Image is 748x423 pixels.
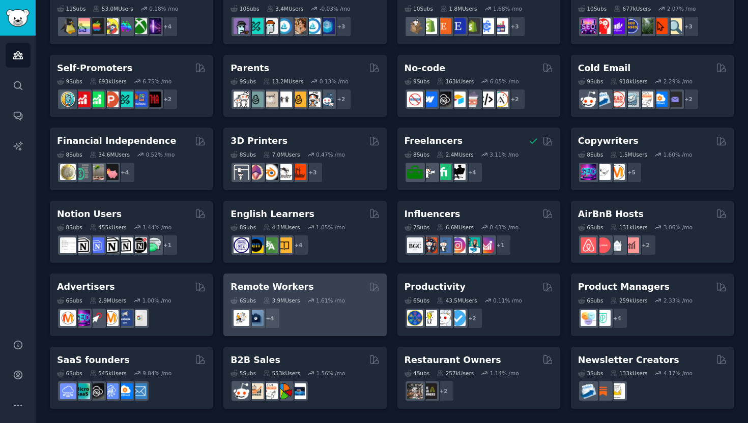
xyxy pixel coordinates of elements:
[609,383,625,399] img: Newsletters
[149,5,178,12] div: 0.18 % /mo
[57,78,82,85] div: 9 Sub s
[146,18,161,34] img: TwitchStreaming
[157,88,178,110] div: + 2
[6,9,30,27] img: GummySearch logo
[610,370,647,377] div: 133k Users
[581,18,596,34] img: SEO_Digital_Marketing
[259,308,280,329] div: + 4
[437,78,474,85] div: 163k Users
[316,370,345,377] div: 1.56 % /mo
[90,78,127,85] div: 693k Users
[234,383,249,399] img: sales
[248,164,264,180] img: 3Dmodeling
[595,383,611,399] img: Substack
[231,224,256,231] div: 8 Sub s
[490,224,519,231] div: 0.43 % /mo
[231,208,314,221] h2: English Learners
[89,18,104,34] img: macgaming
[405,208,461,221] h2: Influencers
[421,92,437,107] img: webflow
[405,62,446,75] h2: No-code
[450,237,466,253] img: InstagramMarketing
[664,224,693,231] div: 3.06 % /mo
[405,224,430,231] div: 7 Sub s
[610,78,647,85] div: 918k Users
[302,162,323,183] div: + 3
[57,224,82,231] div: 8 Sub s
[581,383,596,399] img: Emailmarketing
[142,78,171,85] div: 6.75 % /mo
[450,164,466,180] img: Freelancers
[595,92,611,107] img: Emailmarketing
[60,18,76,34] img: linux_gaming
[234,310,249,326] img: RemoteJobs
[90,370,127,377] div: 545k Users
[578,208,644,221] h2: AirBnB Hosts
[490,234,511,256] div: + 1
[131,237,147,253] img: BestNotionTemplates
[407,164,423,180] img: forhire
[493,92,508,107] img: Adalo
[635,234,656,256] div: + 2
[436,164,451,180] img: Fiverr
[652,18,668,34] img: GoogleSearchConsole
[248,310,264,326] img: work
[478,92,494,107] img: NoCodeMovement
[405,5,433,12] div: 10 Sub s
[103,164,119,180] img: fatFIRE
[405,354,501,367] h2: Restaurant Owners
[114,162,135,183] div: + 4
[405,370,430,377] div: 4 Sub s
[276,18,292,34] img: OpenSeaNFT
[623,92,639,107] img: coldemail
[595,164,611,180] img: KeepWriting
[421,18,437,34] img: shopify
[436,92,451,107] img: NoCodeSaaS
[103,310,119,326] img: advertising
[57,354,130,367] h2: SaaS founders
[493,5,522,12] div: 1.68 % /mo
[330,88,352,110] div: + 2
[478,18,494,34] img: ecommercemarketing
[623,237,639,253] img: AirBnBInvesting
[405,151,430,158] div: 8 Sub s
[131,310,147,326] img: googleads
[421,310,437,326] img: lifehacks
[440,5,477,12] div: 1.8M Users
[578,62,630,75] h2: Cold Email
[421,237,437,253] img: socialmedia
[320,5,351,12] div: -0.03 % /mo
[57,281,115,293] h2: Advertisers
[263,297,300,304] div: 3.9M Users
[89,237,104,253] img: FreeNotionTemplates
[263,151,300,158] div: 7.0M Users
[117,383,133,399] img: B2BSaaS
[142,224,171,231] div: 1.44 % /mo
[74,237,90,253] img: notioncreations
[234,164,249,180] img: 3Dprinting
[316,224,345,231] div: 1.05 % /mo
[610,224,647,231] div: 131k Users
[493,297,522,304] div: 0.11 % /mo
[437,224,474,231] div: 6.6M Users
[291,164,306,180] img: FixMyPrint
[436,18,451,34] img: Etsy
[57,208,122,221] h2: Notion Users
[305,18,321,34] img: OpenseaMarket
[60,237,76,253] img: Notiontemplates
[234,92,249,107] img: daddit
[319,92,335,107] img: Parents
[117,237,133,253] img: AskNotion
[291,92,306,107] img: NewParents
[581,310,596,326] img: ProductManagement
[74,18,90,34] img: CozyGamers
[678,16,699,37] div: + 3
[262,92,278,107] img: beyondthebump
[291,18,306,34] img: CryptoArt
[234,18,249,34] img: NFTExchange
[262,237,278,253] img: language_exchange
[407,18,423,34] img: dropship
[490,78,519,85] div: 6.05 % /mo
[60,383,76,399] img: SaaS
[157,234,178,256] div: + 1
